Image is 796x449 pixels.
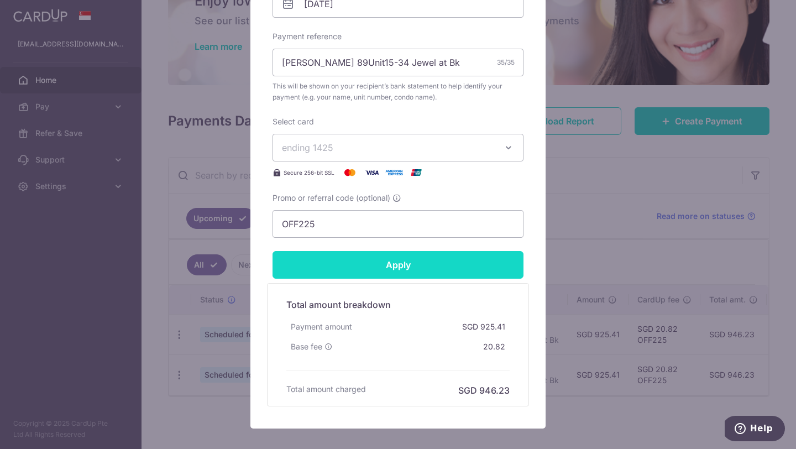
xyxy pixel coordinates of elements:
[458,317,510,337] div: SGD 925.41
[273,116,314,127] label: Select card
[479,337,510,357] div: 20.82
[405,166,427,179] img: UnionPay
[458,384,510,397] h6: SGD 946.23
[286,384,366,395] h6: Total amount charged
[725,416,785,443] iframe: Opens a widget where you can find more information
[361,166,383,179] img: Visa
[273,31,342,42] label: Payment reference
[273,251,523,279] input: Apply
[497,57,515,68] div: 35/35
[286,298,510,311] h5: Total amount breakdown
[273,134,523,161] button: ending 1425
[273,81,523,103] span: This will be shown on your recipient’s bank statement to help identify your payment (e.g. your na...
[286,317,357,337] div: Payment amount
[383,166,405,179] img: American Express
[291,341,322,352] span: Base fee
[273,192,390,203] span: Promo or referral code (optional)
[339,166,361,179] img: Mastercard
[282,142,333,153] span: ending 1425
[284,168,334,177] span: Secure 256-bit SSL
